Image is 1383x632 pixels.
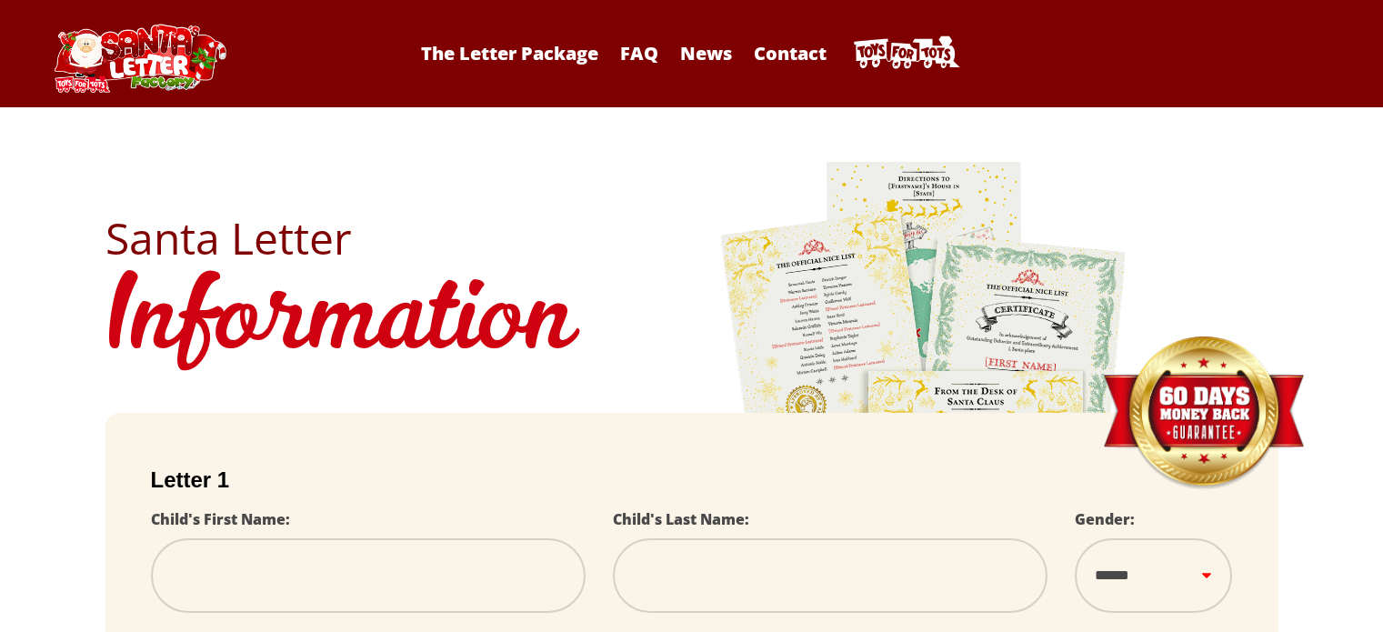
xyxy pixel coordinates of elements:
[1075,509,1135,529] label: Gender:
[1267,577,1365,623] iframe: Opens a widget where you can find more information
[1101,336,1306,491] img: Money Back Guarantee
[671,41,741,65] a: News
[105,216,1278,260] h2: Santa Letter
[613,509,749,529] label: Child's Last Name:
[745,41,836,65] a: Contact
[611,41,667,65] a: FAQ
[151,509,290,529] label: Child's First Name:
[151,467,1233,493] h2: Letter 1
[48,24,230,93] img: Santa Letter Logo
[412,41,607,65] a: The Letter Package
[105,260,1278,386] h1: Information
